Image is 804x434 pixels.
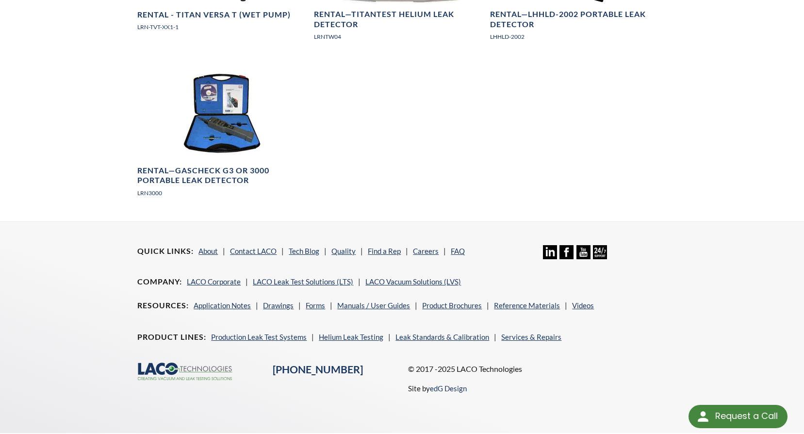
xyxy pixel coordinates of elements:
p: LRNTW04 [314,32,484,41]
h4: Quick Links [137,246,194,256]
div: Request a Call [689,405,788,428]
h4: Company [137,277,182,287]
p: Site by [408,383,467,394]
a: Contact LACO [230,247,277,255]
a: Production Leak Test Systems [211,333,307,341]
div: Request a Call [715,405,778,427]
a: LACO Leak Test Solutions (LTS) [253,277,353,286]
p: LHHLD-2002 [490,32,660,41]
a: Quality [331,247,356,255]
a: Helium Leak Testing [319,333,383,341]
h4: Rental—GasCheck G3 or 3000 Portable Leak Detector [137,166,308,186]
a: Manuals / User Guides [337,301,410,310]
a: LACO Corporate [187,277,241,286]
a: edG Design [430,384,467,393]
a: Drawings [263,301,294,310]
a: Careers [413,247,439,255]
a: LACO Vacuum Solutions (LVS) [365,277,461,286]
img: 24/7 Support Icon [593,245,607,259]
a: GasCheck G3 imageRental—GasCheck G3 or 3000 Portable Leak DetectorLRN3000 [137,65,308,205]
a: Find a Rep [368,247,401,255]
h4: Resources [137,300,189,311]
h4: Rental—LHHLD-2002 Portable Leak Detector [490,9,660,30]
a: Reference Materials [494,301,560,310]
a: About [198,247,218,255]
h4: Product Lines [137,332,206,342]
p: LRN-TVT-XX1-1 [137,22,308,32]
a: Forms [306,301,325,310]
h4: Rental - TITAN VERSA T (Wet Pump) [137,10,291,20]
a: Videos [572,301,594,310]
a: Leak Standards & Calibration [395,333,489,341]
a: 24/7 Support [593,252,607,261]
a: Services & Repairs [501,333,561,341]
h4: Rental—TITANTEST Helium Leak Detector [314,9,484,30]
img: round button [695,409,711,424]
p: © 2017 -2025 LACO Technologies [408,363,667,375]
a: [PHONE_NUMBER] [273,363,363,376]
a: Tech Blog [289,247,319,255]
a: Product Brochures [422,301,482,310]
a: Application Notes [194,301,251,310]
p: LRN3000 [137,188,308,198]
a: FAQ [451,247,465,255]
